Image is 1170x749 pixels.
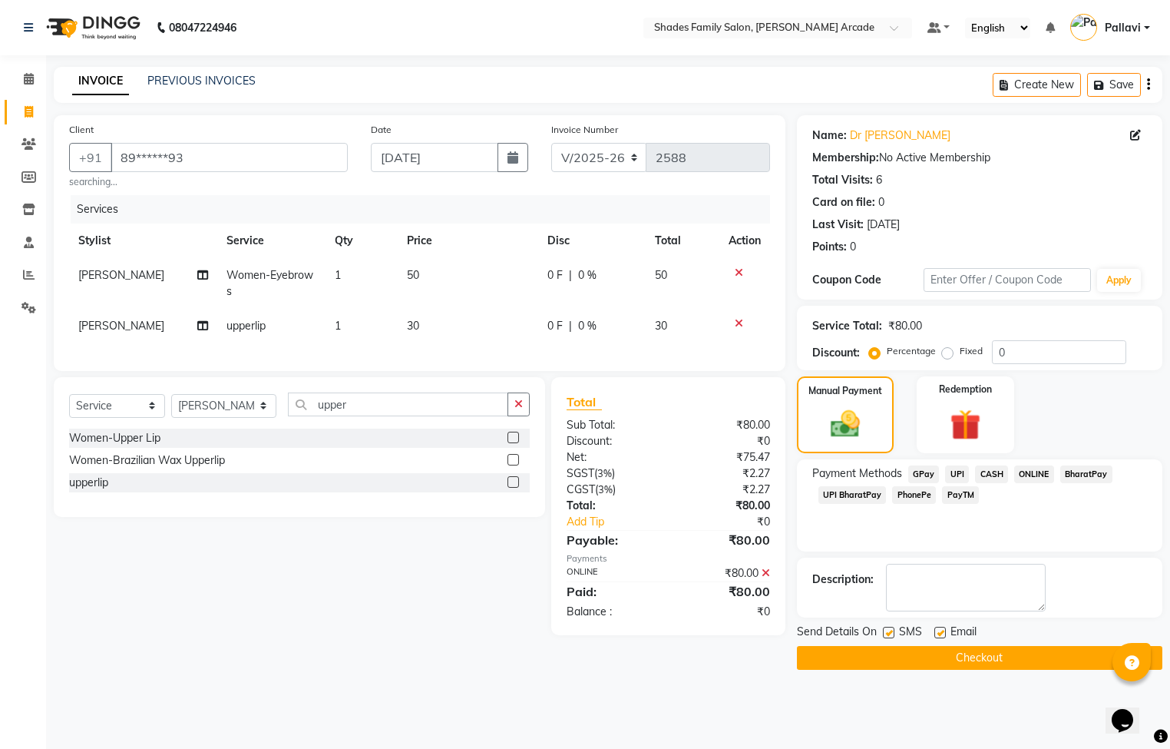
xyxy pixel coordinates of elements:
[1105,20,1141,36] span: Pallavi
[812,172,873,188] div: Total Visits:
[668,604,781,620] div: ₹0
[69,224,217,258] th: Stylist
[812,128,847,144] div: Name:
[668,417,781,433] div: ₹80.00
[597,467,612,479] span: 3%
[326,224,398,258] th: Qty
[69,430,160,446] div: Women-Upper Lip
[217,224,326,258] th: Service
[668,531,781,549] div: ₹80.00
[797,624,877,643] span: Send Details On
[555,604,668,620] div: Balance :
[555,466,668,482] div: ( )
[371,123,392,137] label: Date
[812,150,1147,166] div: No Active Membership
[69,452,225,469] div: Women-Brazilian Wax Upperlip
[1097,269,1141,292] button: Apply
[939,383,992,396] label: Redemption
[69,123,94,137] label: Client
[812,150,879,166] div: Membership:
[924,268,1091,292] input: Enter Offer / Coupon Code
[818,486,887,504] span: UPI BharatPay
[797,646,1162,670] button: Checkout
[555,565,668,582] div: ONLINE
[578,267,597,283] span: 0 %
[69,143,112,172] button: +91
[226,268,313,298] span: Women-Eyebrows
[646,224,719,258] th: Total
[567,466,594,480] span: SGST
[555,449,668,466] div: Net:
[1087,73,1141,97] button: Save
[69,475,108,491] div: upperlip
[555,433,668,449] div: Discount:
[288,393,508,416] input: Search or Scan
[169,6,236,49] b: 08047224946
[887,344,936,358] label: Percentage
[569,267,572,283] span: |
[1060,466,1112,483] span: BharatPay
[226,319,266,333] span: upperlip
[111,143,348,172] input: Search by Name/Mobile/Email/Code
[567,552,770,565] div: Payments
[1014,466,1054,483] span: ONLINE
[598,483,613,495] span: 3%
[1070,14,1097,41] img: Pallavi
[668,449,781,466] div: ₹75.47
[547,318,563,334] span: 0 F
[993,73,1081,97] button: Create New
[899,624,922,643] span: SMS
[942,486,979,504] span: PayTM
[888,318,922,334] div: ₹80.00
[668,466,781,482] div: ₹2.27
[1106,688,1155,734] iframe: chat widget
[850,239,856,255] div: 0
[407,268,419,282] span: 50
[812,345,860,361] div: Discount:
[335,319,341,333] span: 1
[668,482,781,498] div: ₹2.27
[555,514,687,530] a: Add Tip
[668,582,781,601] div: ₹80.00
[878,194,884,210] div: 0
[812,572,874,588] div: Description:
[78,319,164,333] span: [PERSON_NAME]
[567,482,595,496] span: CGST
[960,344,983,358] label: Fixed
[668,565,781,582] div: ₹80.00
[547,267,563,283] span: 0 F
[945,466,969,483] span: UPI
[655,319,667,333] span: 30
[555,482,668,498] div: ( )
[398,224,539,258] th: Price
[908,466,940,483] span: GPay
[821,407,869,441] img: _cash.svg
[655,268,667,282] span: 50
[668,433,781,449] div: ₹0
[407,319,419,333] span: 30
[719,224,770,258] th: Action
[69,175,348,189] small: searching...
[850,128,950,144] a: Dr [PERSON_NAME]
[538,224,646,258] th: Disc
[578,318,597,334] span: 0 %
[812,466,902,482] span: Payment Methods
[950,624,977,643] span: Email
[569,318,572,334] span: |
[39,6,144,49] img: logo
[555,582,668,601] div: Paid:
[687,514,782,530] div: ₹0
[78,268,164,282] span: [PERSON_NAME]
[812,217,864,233] div: Last Visit:
[867,217,900,233] div: [DATE]
[71,195,782,224] div: Services
[892,486,936,504] span: PhonePe
[555,417,668,433] div: Sub Total:
[147,74,256,88] a: PREVIOUS INVOICES
[555,531,668,549] div: Payable:
[812,318,882,334] div: Service Total:
[567,394,602,410] span: Total
[812,194,875,210] div: Card on file:
[551,123,618,137] label: Invoice Number
[812,239,847,255] div: Points:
